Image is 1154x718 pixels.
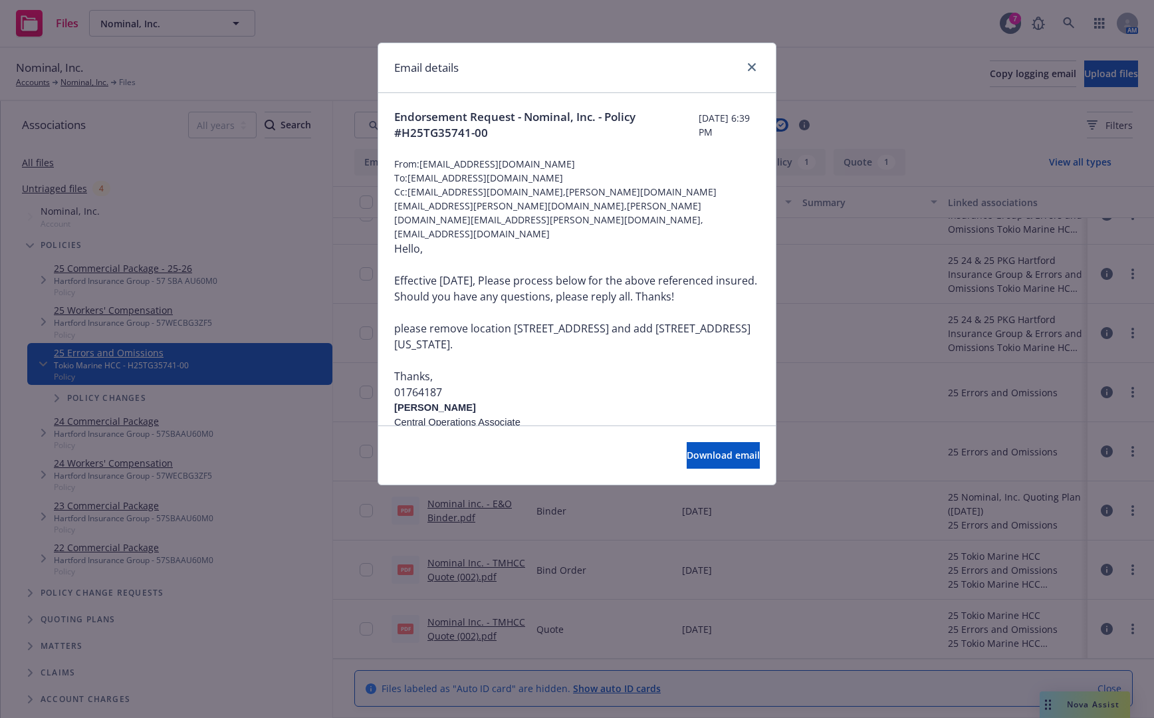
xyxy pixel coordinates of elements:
h1: Email details [394,59,459,76]
span: From: [EMAIL_ADDRESS][DOMAIN_NAME] [394,157,760,171]
span: [DATE] 6:39 PM [699,111,760,139]
a: close [744,59,760,75]
span: Cc: [EMAIL_ADDRESS][DOMAIN_NAME],[PERSON_NAME][DOMAIN_NAME][EMAIL_ADDRESS][PERSON_NAME][DOMAIN_NA... [394,185,760,241]
span: Endorsement Request - Nominal, Inc. - Policy #H25TG35741-00 [394,109,699,141]
span: Download email [687,449,760,461]
div: Hello, Effective [DATE], Please process below for the above referenced insured. Should you have a... [394,241,760,605]
button: Download email [687,442,760,469]
p: Central Operations Associate [394,415,760,429]
span: To: [EMAIL_ADDRESS][DOMAIN_NAME] [394,171,760,185]
p: [PERSON_NAME] [394,400,760,415]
